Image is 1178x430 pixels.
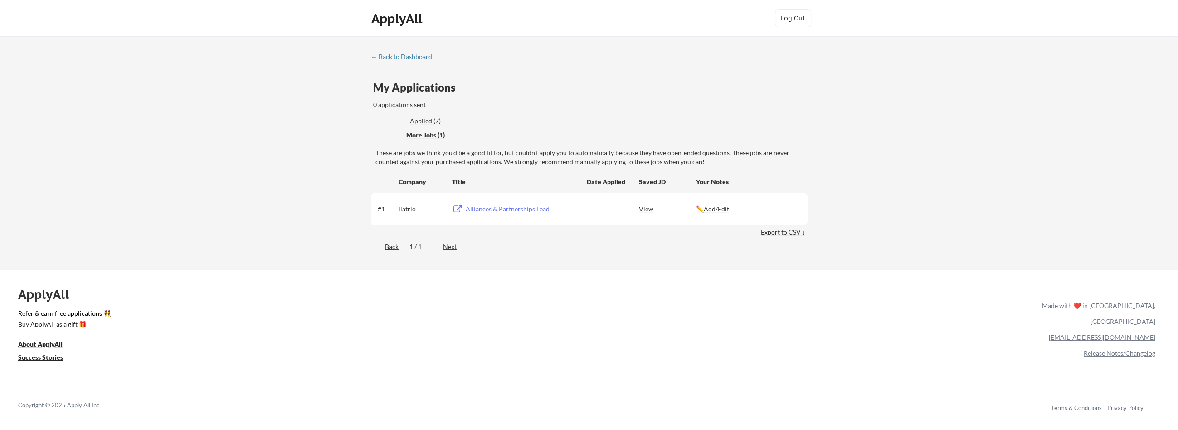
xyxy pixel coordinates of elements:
[18,320,109,331] a: Buy ApplyAll as a gift 🎁
[639,173,696,190] div: Saved JD
[399,205,444,214] div: liatrio
[399,177,444,186] div: Company
[18,287,79,302] div: ApplyAll
[1084,349,1155,357] a: Release Notes/Changelog
[410,117,469,126] div: These are all the jobs you've been applied to so far.
[406,131,472,140] div: More Jobs (1)
[373,100,549,109] div: 0 applications sent
[1107,404,1144,411] a: Privacy Policy
[18,321,109,327] div: Buy ApplyAll as a gift 🎁
[373,82,463,93] div: My Applications
[378,205,395,214] div: #1
[466,205,578,214] div: Alliances & Partnerships Lead
[1038,298,1155,329] div: Made with ❤️ in [GEOGRAPHIC_DATA], [GEOGRAPHIC_DATA]
[371,11,425,26] div: ApplyAll
[18,353,63,361] u: Success Stories
[371,242,399,251] div: Back
[18,340,63,348] u: About ApplyAll
[639,200,696,217] div: View
[18,401,122,410] div: Copyright © 2025 Apply All Inc
[696,205,799,214] div: ✏️
[406,131,472,140] div: These are job applications we think you'd be a good fit for, but couldn't apply you to automatica...
[1051,404,1102,411] a: Terms & Conditions
[410,117,469,126] div: Applied (7)
[1049,333,1155,341] a: [EMAIL_ADDRESS][DOMAIN_NAME]
[371,54,439,60] div: ← Back to Dashboard
[704,205,729,213] u: Add/Edit
[696,177,799,186] div: Your Notes
[375,148,808,166] div: These are jobs we think you'd be a good fit for, but couldn't apply you to automatically because ...
[443,242,467,251] div: Next
[371,53,439,62] a: ← Back to Dashboard
[775,9,811,27] button: Log Out
[452,177,578,186] div: Title
[409,242,432,251] div: 1 / 1
[761,228,808,237] div: Export to CSV ↓
[587,177,627,186] div: Date Applied
[18,353,75,364] a: Success Stories
[18,340,75,351] a: About ApplyAll
[18,310,852,320] a: Refer & earn free applications 👯‍♀️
